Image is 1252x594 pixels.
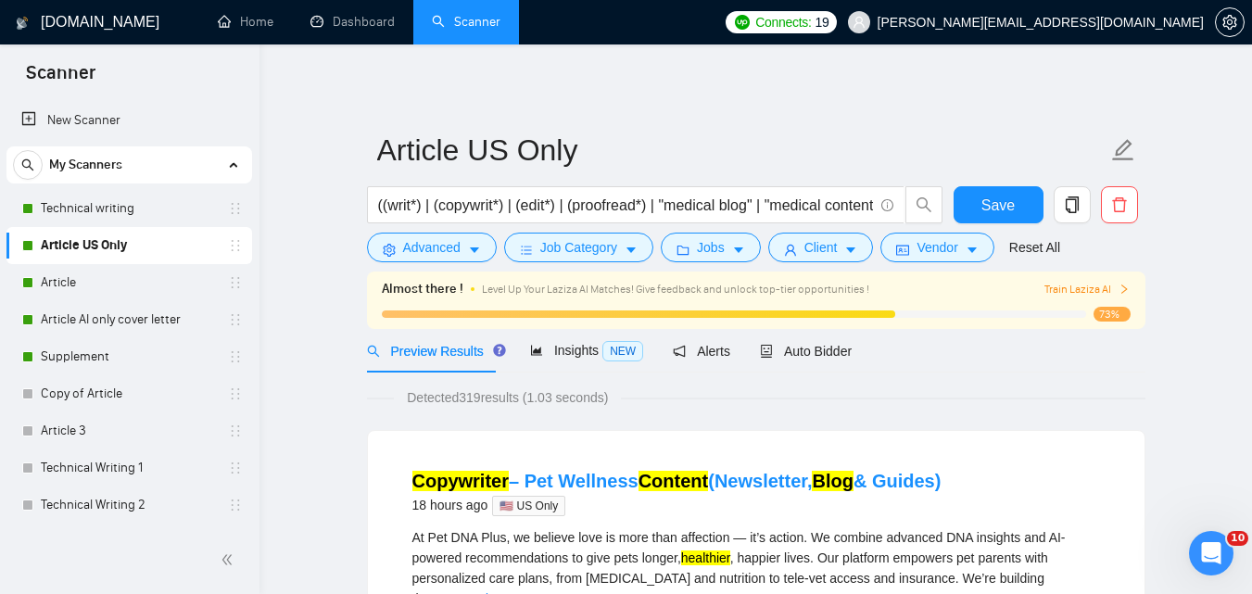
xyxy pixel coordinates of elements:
button: search [905,186,942,223]
span: area-chart [530,344,543,357]
span: Jobs [697,237,725,258]
span: Client [804,237,838,258]
span: Advanced [403,237,461,258]
button: folderJobscaret-down [661,233,761,262]
span: caret-down [844,243,857,257]
span: delete [1102,196,1137,213]
span: Scanner [11,59,110,98]
img: logo [16,8,29,38]
span: Connects: [755,12,811,32]
mark: Content [639,471,709,491]
button: copy [1054,186,1091,223]
span: 19 [816,12,829,32]
button: setting [1215,7,1245,37]
mark: Blog [812,471,853,491]
a: homeHome [218,14,273,30]
span: holder [228,201,243,216]
span: 73% [1094,307,1131,322]
span: Preview Results [367,344,500,359]
span: 10 [1227,531,1248,546]
span: Detected 319 results (1.03 seconds) [394,387,621,408]
span: holder [228,423,243,438]
button: Save [954,186,1043,223]
span: user [784,243,797,257]
a: Reset All [1009,237,1060,258]
span: idcard [896,243,909,257]
button: Train Laziza AI [1044,281,1130,298]
span: Job Category [540,237,617,258]
a: Supplement [41,338,217,375]
span: 🇺🇸 US Only [492,496,565,516]
span: holder [228,349,243,364]
a: dashboardDashboard [310,14,395,30]
a: Copywriter– Pet WellnessContent(Newsletter,Blog& Guides) [412,471,942,491]
button: userClientcaret-down [768,233,874,262]
button: settingAdvancedcaret-down [367,233,497,262]
span: bars [520,243,533,257]
span: holder [228,312,243,327]
span: Alerts [673,344,730,359]
span: holder [228,386,243,401]
span: caret-down [468,243,481,257]
mark: healthier [681,550,730,565]
li: My Scanners [6,146,252,561]
a: Technical Writing 1 [41,449,217,487]
span: robot [760,345,773,358]
span: search [367,345,380,358]
div: 18 hours ago [412,494,942,516]
button: delete [1101,186,1138,223]
span: copy [1055,196,1090,213]
div: Tooltip anchor [491,342,508,359]
span: NEW [602,341,643,361]
input: Search Freelance Jobs... [378,194,873,217]
a: Article [41,264,217,301]
span: search [906,196,942,213]
span: Almost there ! [382,279,463,299]
span: info-circle [881,199,893,211]
span: setting [1216,15,1244,30]
a: Technical Writing 2 [41,487,217,524]
span: holder [228,498,243,512]
a: Article AI only cover letter [41,301,217,338]
span: edit [1111,138,1135,162]
input: Scanner name... [377,127,1107,173]
span: Auto Bidder [760,344,852,359]
li: New Scanner [6,102,252,139]
span: holder [228,275,243,290]
mark: Copywriter [412,471,509,491]
a: searchScanner [432,14,500,30]
a: Article US Only [41,227,217,264]
iframe: Intercom live chat [1189,531,1233,575]
button: idcardVendorcaret-down [880,233,993,262]
span: folder [677,243,689,257]
span: search [14,158,42,171]
span: Level Up Your Laziza AI Matches! Give feedback and unlock top-tier opportunities ! [482,283,869,296]
span: double-left [221,550,239,569]
span: caret-down [966,243,979,257]
span: caret-down [625,243,638,257]
a: New Scanner [21,102,237,139]
span: setting [383,243,396,257]
button: barsJob Categorycaret-down [504,233,653,262]
a: Technical writing [41,190,217,227]
span: notification [673,345,686,358]
span: Insights [530,343,643,358]
span: user [853,16,866,29]
span: My Scanners [49,146,122,183]
span: Vendor [917,237,957,258]
span: caret-down [732,243,745,257]
a: setting [1215,15,1245,30]
a: Article 3 [41,412,217,449]
span: right [1119,284,1130,295]
a: Copy of Article [41,375,217,412]
a: Technical Writing 3 [41,524,217,561]
img: upwork-logo.png [735,15,750,30]
button: search [13,150,43,180]
span: Save [981,194,1015,217]
span: holder [228,461,243,475]
span: holder [228,238,243,253]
